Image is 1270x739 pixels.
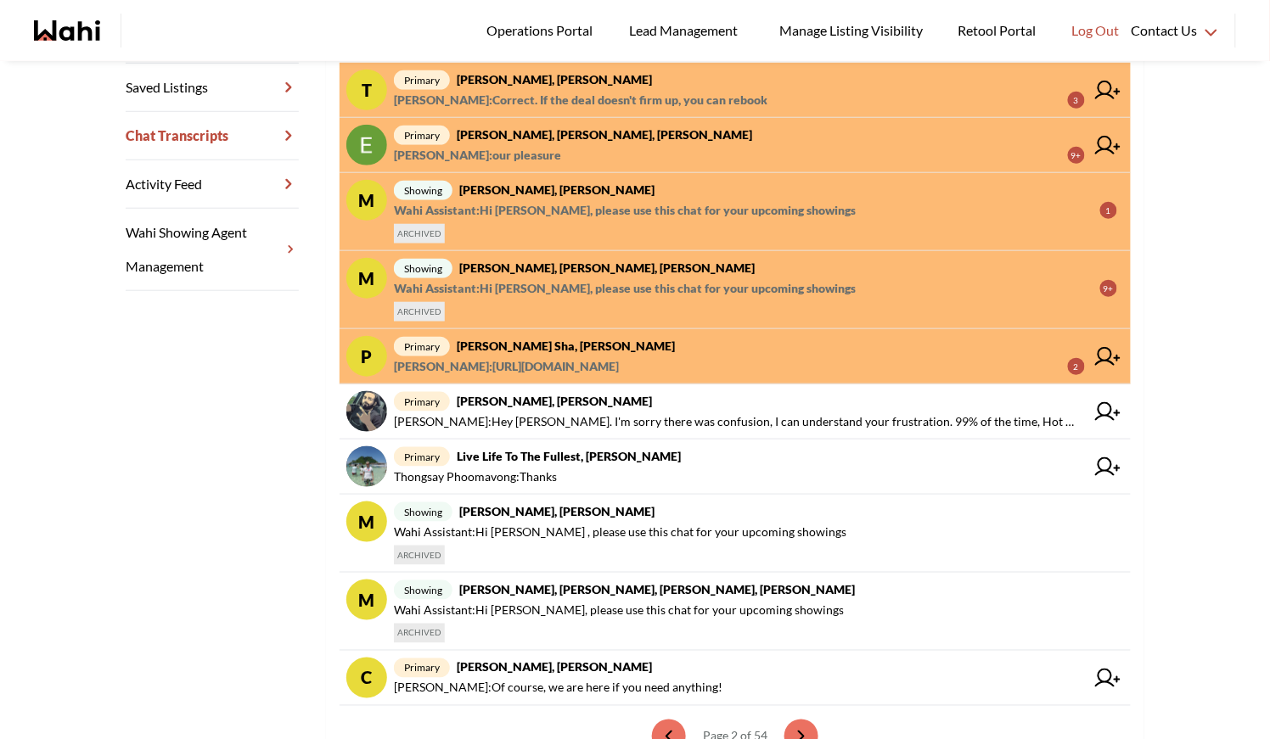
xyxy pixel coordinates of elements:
[126,112,299,160] a: Chat Transcripts
[394,337,450,356] span: primary
[126,160,299,209] a: Activity Feed
[394,467,557,487] span: Thongsay Phoomavong : Thanks
[394,356,619,377] span: [PERSON_NAME] : [URL][DOMAIN_NAME]
[394,624,445,643] span: ARCHIVED
[394,678,722,698] span: [PERSON_NAME] : Of course, we are here if you need anything!
[346,501,387,542] div: M
[346,258,387,299] div: M
[394,522,846,542] span: Wahi Assistant : Hi [PERSON_NAME] , please use this chat for your upcoming showings
[340,384,1131,439] a: primary[PERSON_NAME], [PERSON_NAME][PERSON_NAME]:Hey [PERSON_NAME]. I'm sorry there was confusion...
[394,411,1085,432] span: [PERSON_NAME] : Hey [PERSON_NAME]. I'm sorry there was confusion, I can understand your frustrati...
[340,251,1131,329] a: Mshowing[PERSON_NAME], [PERSON_NAME], [PERSON_NAME]Wahi Assistant:Hi [PERSON_NAME], please use th...
[629,20,744,42] span: Lead Management
[34,20,100,41] a: Wahi homepage
[394,600,844,620] span: Wahi Assistant : Hi [PERSON_NAME], please use this chat for your upcoming showings
[340,118,1131,173] a: primary[PERSON_NAME], [PERSON_NAME], [PERSON_NAME][PERSON_NAME]:our pleasure9+
[340,573,1131,651] a: Mshowing[PERSON_NAME], [PERSON_NAME], [PERSON_NAME], [PERSON_NAME]Wahi Assistant:Hi [PERSON_NAME]...
[346,70,387,110] div: T
[394,580,452,600] span: showing
[394,126,450,145] span: primary
[1068,92,1085,109] div: 3
[1100,202,1117,219] div: 1
[340,651,1131,706] a: Cprimary[PERSON_NAME], [PERSON_NAME][PERSON_NAME]:Of course, we are here if you need anything!
[346,125,387,165] img: chat avatar
[1072,20,1120,42] span: Log Out
[394,447,450,467] span: primary
[1068,358,1085,375] div: 2
[394,181,452,200] span: showing
[394,259,452,278] span: showing
[459,182,655,197] strong: [PERSON_NAME], [PERSON_NAME]
[394,278,856,299] span: Wahi Assistant : Hi [PERSON_NAME], please use this chat for your upcoming showings
[457,449,681,463] strong: Live life To the fullest, [PERSON_NAME]
[457,339,675,353] strong: [PERSON_NAME] sha, [PERSON_NAME]
[346,579,387,620] div: M
[394,224,445,244] span: ARCHIVED
[457,72,652,87] strong: [PERSON_NAME], [PERSON_NAME]
[958,20,1042,42] span: Retool Portal
[394,70,450,90] span: primary
[486,20,598,42] span: Operations Portal
[394,145,561,165] span: [PERSON_NAME] : our pleasure
[340,63,1131,118] a: Tprimary[PERSON_NAME], [PERSON_NAME][PERSON_NAME]:Correct. If the deal doesn't firm up, you can r...
[126,64,299,112] a: Saved Listings
[394,90,767,110] span: [PERSON_NAME] : Correct. If the deal doesn't firm up, you can rebook
[394,302,445,322] span: ARCHIVED
[346,391,387,432] img: chat avatar
[346,180,387,221] div: M
[457,127,752,142] strong: [PERSON_NAME], [PERSON_NAME], [PERSON_NAME]
[459,504,655,518] strong: [PERSON_NAME], [PERSON_NAME]
[394,658,450,678] span: primary
[1100,280,1117,297] div: 9+
[340,173,1131,251] a: Mshowing[PERSON_NAME], [PERSON_NAME]Wahi Assistant:Hi [PERSON_NAME], please use this chat for you...
[126,209,299,291] a: Wahi Showing Agent Management
[459,260,755,275] strong: [PERSON_NAME], [PERSON_NAME], [PERSON_NAME]
[774,20,928,42] span: Manage Listing Visibility
[346,336,387,377] div: p
[340,495,1131,573] a: Mshowing[PERSON_NAME], [PERSON_NAME]Wahi Assistant:Hi [PERSON_NAME] , please use this chat for yo...
[394,546,445,565] span: ARCHIVED
[346,658,387,698] div: C
[346,446,387,487] img: chat avatar
[459,582,855,596] strong: [PERSON_NAME], [PERSON_NAME], [PERSON_NAME], [PERSON_NAME]
[457,660,652,675] strong: [PERSON_NAME], [PERSON_NAME]
[1068,147,1085,164] div: 9+
[457,394,652,408] strong: [PERSON_NAME], [PERSON_NAME]
[340,439,1131,495] a: primaryLive life To the fullest, [PERSON_NAME]Thongsay Phoomavong:Thanks
[394,392,450,411] span: primary
[394,502,452,522] span: showing
[340,329,1131,384] a: pprimary[PERSON_NAME] sha, [PERSON_NAME][PERSON_NAME]:[URL][DOMAIN_NAME]2
[394,200,856,221] span: Wahi Assistant : Hi [PERSON_NAME], please use this chat for your upcoming showings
